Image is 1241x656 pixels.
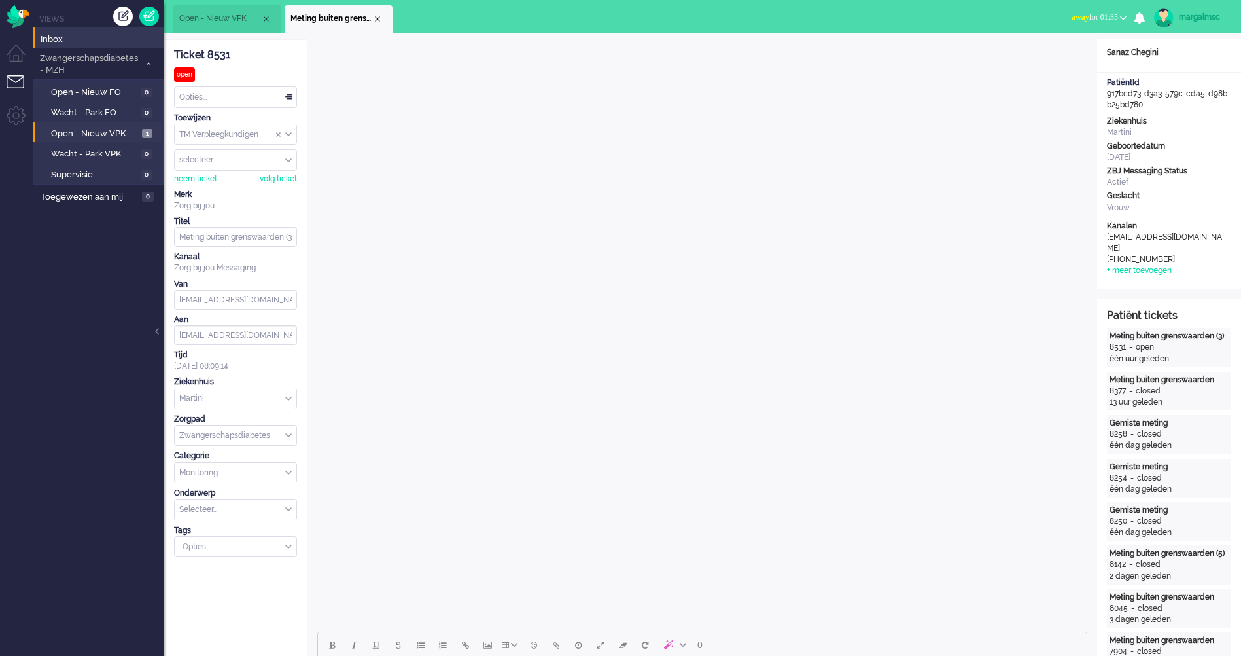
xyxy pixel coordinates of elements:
div: 8377 [1110,386,1126,397]
div: Meting buiten grenswaarden (3) [1110,331,1229,342]
div: Gemiste meting [1110,462,1229,473]
span: Wacht - Park VPK [51,148,137,160]
div: Gemiste meting [1110,505,1229,516]
div: 917bcd73-d3a3-579c-cda5-d98bb25bd780 [1097,77,1241,111]
button: AI [656,634,691,656]
a: Inbox [38,31,164,46]
div: + meer toevoegen [1107,265,1172,276]
button: Bold [321,634,343,656]
div: Creëer ticket [113,7,133,26]
div: Meting buiten grenswaarden (5) [1110,548,1229,559]
div: 8258 [1110,429,1127,440]
div: [EMAIL_ADDRESS][DOMAIN_NAME] [1107,232,1225,254]
button: Insert/edit link [454,634,476,656]
span: Open - Nieuw VPK [51,128,139,140]
div: 3 dagen geleden [1110,614,1229,625]
div: Toewijzen [174,113,297,124]
div: Titel [174,216,297,227]
div: Aan [174,314,297,325]
div: closed [1137,516,1162,527]
button: Numbered list [432,634,454,656]
span: away [1072,12,1089,22]
div: 13 uur geleden [1110,397,1229,408]
div: Ziekenhuis [1107,116,1231,127]
div: - [1128,603,1138,614]
div: [DATE] 08:09:14 [174,350,297,372]
div: - [1127,473,1137,484]
li: Dashboard menu [7,45,36,74]
span: for 01:35 [1072,12,1118,22]
li: Views [39,13,164,24]
div: Kanaal [174,251,297,263]
span: 0 [141,170,152,180]
span: 0 [141,108,152,118]
div: Vrouw [1107,202,1231,213]
div: 8142 [1110,559,1126,570]
div: closed [1137,473,1162,484]
div: Select Tags [174,536,297,558]
span: Zwangerschapsdiabetes - MZH [38,52,139,77]
div: Zorg bij jou Messaging [174,263,297,274]
button: Fullscreen [589,634,612,656]
div: margalmsc [1179,10,1228,24]
div: Van [174,279,297,290]
div: Zorg bij jou [174,200,297,211]
div: - [1126,386,1136,397]
img: avatar [1154,8,1174,27]
button: Insert/edit image [476,634,498,656]
span: 0 [141,88,152,98]
div: [DATE] [1107,152,1231,163]
div: 8045 [1110,603,1128,614]
div: Geslacht [1107,191,1231,202]
div: Ticket 8531 [174,48,297,63]
li: awayfor 01:35 [1064,4,1134,33]
button: Italic [343,634,365,656]
div: Close tab [372,14,383,24]
div: Kanalen [1107,221,1231,232]
div: closed [1136,559,1161,570]
div: Assign Group [174,124,297,145]
div: open [1136,342,1154,353]
div: één dag geleden [1110,440,1229,451]
div: één dag geleden [1110,484,1229,495]
div: volg ticket [260,173,297,185]
button: awayfor 01:35 [1064,8,1134,27]
div: Sanaz Chegini [1097,47,1241,58]
span: Open - Nieuw VPK [179,13,261,24]
button: Bullet list [410,634,432,656]
span: Toegewezen aan mij [41,191,138,204]
div: Zorgpad [174,414,297,425]
div: Ziekenhuis [174,376,297,388]
span: 0 [697,640,703,650]
button: Clear formatting [612,634,634,656]
span: Wacht - Park FO [51,107,137,119]
span: Meting buiten grenswaarden (3) [290,13,372,24]
a: Supervisie 0 [38,167,162,181]
div: 8531 [1110,342,1126,353]
div: Categorie [174,450,297,462]
div: Tags [174,525,297,536]
div: closed [1136,386,1161,397]
div: - [1126,559,1136,570]
a: Omnidesk [7,9,29,18]
a: Open - Nieuw VPK 1 [38,126,162,140]
button: Reset content [634,634,656,656]
a: Open - Nieuw FO 0 [38,84,162,99]
span: Inbox [41,33,164,46]
div: - [1127,429,1137,440]
div: Patiënt tickets [1107,308,1231,323]
div: - [1126,342,1136,353]
div: [PHONE_NUMBER] [1107,254,1225,265]
div: Onderwerp [174,488,297,499]
div: Meting buiten grenswaarden [1110,635,1229,646]
img: flow_omnibird.svg [7,5,29,28]
div: Meting buiten grenswaarden [1110,592,1229,603]
div: open [174,67,195,82]
div: neem ticket [174,173,217,185]
button: Delay message [567,634,589,656]
div: Meting buiten grenswaarden [1110,374,1229,386]
div: Assign User [174,149,297,171]
div: Martini [1107,127,1231,138]
span: Open - Nieuw FO [51,86,137,99]
div: Actief [1107,177,1231,188]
